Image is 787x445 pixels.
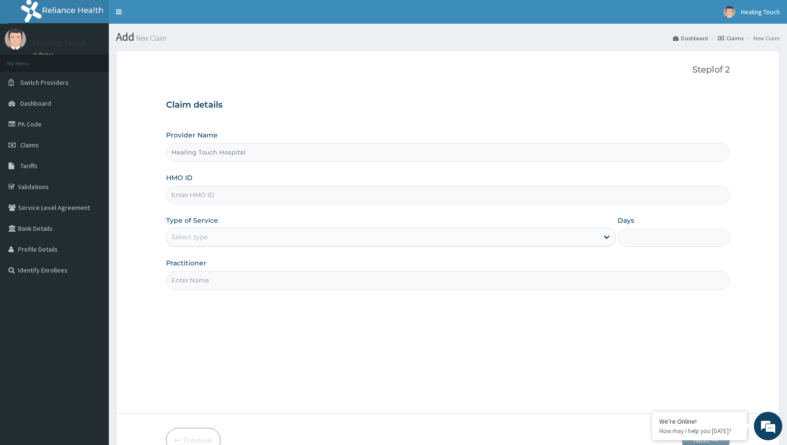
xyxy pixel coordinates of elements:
a: Claims [718,34,743,42]
a: Dashboard [673,34,708,42]
li: New Claim [744,34,780,42]
label: Provider Name [166,130,218,140]
label: Type of Service [166,216,218,225]
input: Enter Name [166,271,730,290]
label: Days [618,216,634,225]
span: Switch Providers [20,78,69,87]
div: We're Online! [659,417,740,426]
img: User Image [724,6,735,18]
span: Claims [20,141,39,149]
span: Healing Touch [741,8,780,16]
h3: Claim details [166,100,730,110]
span: Tariffs [20,162,37,170]
label: HMO ID [166,173,193,182]
label: Practitioner [166,258,206,268]
h1: Add [116,31,780,43]
div: Select type [171,232,208,242]
p: How may I help you today? [659,427,740,435]
p: Healing Touch [33,38,86,47]
small: New Claim [134,35,166,42]
input: Enter HMO ID [166,186,730,204]
p: Step 1 of 2 [166,65,730,75]
span: Dashboard [20,99,51,108]
a: Online [33,52,56,58]
img: User Image [5,28,26,50]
